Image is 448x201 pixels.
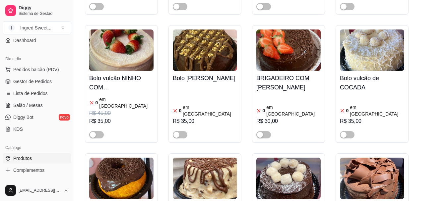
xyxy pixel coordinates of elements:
[3,3,71,19] a: DiggySistema de Gestão
[19,11,69,16] span: Sistema de Gestão
[340,117,404,125] div: R$ 35,00
[89,109,154,117] div: R$ 45,00
[3,88,71,99] a: Lista de Pedidos
[89,74,154,92] h4: Bolo vulcão NINHO COM [PERSON_NAME]
[8,25,15,31] span: I
[340,74,404,92] h4: Bolo vulcão de COCADA
[3,182,71,198] button: [EMAIL_ADDRESS][DOMAIN_NAME]
[256,74,321,92] h4: BRIGADEIRO COM [PERSON_NAME]
[3,21,71,34] button: Select a team
[89,158,154,199] img: product-image
[3,153,71,164] a: Produtos
[13,66,59,73] span: Pedidos balcão (PDV)
[263,107,265,114] article: 0
[20,25,51,31] div: Ingred Sweet ...
[3,124,71,134] a: KDS
[3,112,71,123] a: Diggy Botnovo
[13,167,44,174] span: Complementos
[266,104,321,117] article: em [GEOGRAPHIC_DATA]
[256,117,321,125] div: R$ 30,00
[173,29,237,71] img: product-image
[13,37,36,44] span: Dashboard
[13,102,43,109] span: Salão / Mesas
[89,117,154,125] div: R$ 35,00
[183,104,237,117] article: em [GEOGRAPHIC_DATA]
[3,76,71,87] a: Gestor de Pedidos
[3,100,71,111] a: Salão / Mesas
[13,90,48,97] span: Lista de Pedidos
[3,142,71,153] div: Catálogo
[13,78,52,85] span: Gestor de Pedidos
[19,5,69,11] span: Diggy
[340,29,404,71] img: product-image
[173,117,237,125] div: R$ 35,00
[3,54,71,64] div: Dia a dia
[340,158,404,199] img: product-image
[3,165,71,176] a: Complementos
[346,107,349,114] article: 0
[19,188,61,193] span: [EMAIL_ADDRESS][DOMAIN_NAME]
[13,114,33,121] span: Diggy Bot
[179,107,182,114] article: 0
[3,64,71,75] button: Pedidos balcão (PDV)
[256,158,321,199] img: product-image
[256,29,321,71] img: product-image
[13,126,23,132] span: KDS
[3,35,71,46] a: Dashboard
[96,99,98,106] article: 0
[350,104,404,117] article: em [GEOGRAPHIC_DATA]
[99,96,154,109] article: em [GEOGRAPHIC_DATA]
[173,158,237,199] img: product-image
[89,29,154,71] img: product-image
[13,155,32,162] span: Produtos
[173,74,237,83] h4: Bolo [PERSON_NAME]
